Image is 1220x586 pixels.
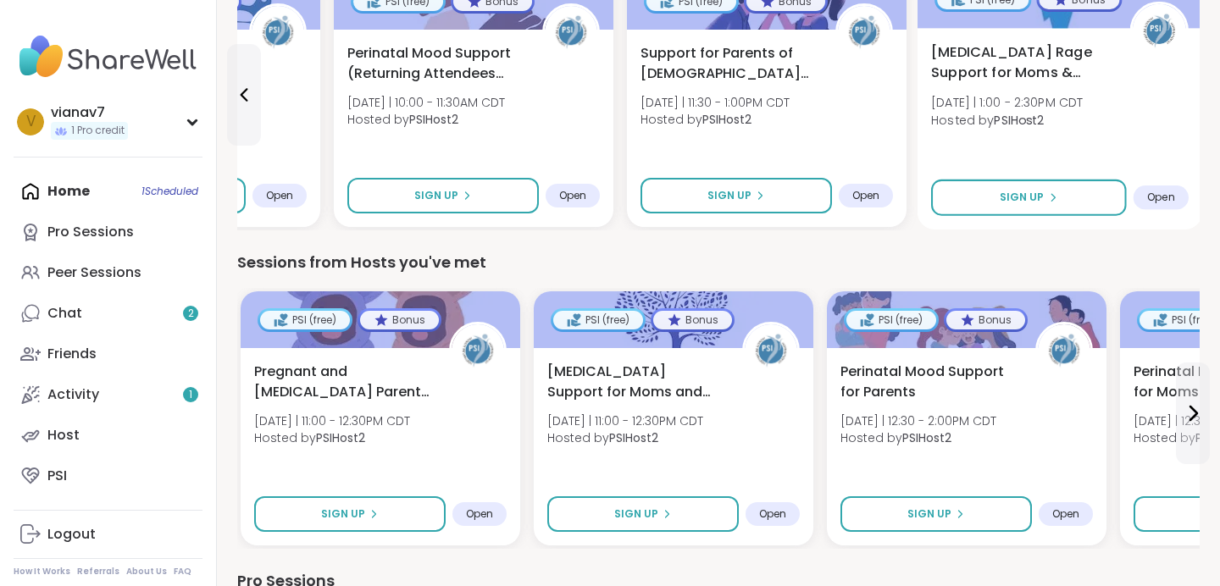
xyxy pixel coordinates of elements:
[907,506,951,522] span: Sign Up
[547,429,703,446] span: Hosted by
[14,415,202,456] a: Host
[414,188,458,203] span: Sign Up
[614,506,658,522] span: Sign Up
[931,180,1127,216] button: Sign Up
[14,514,202,555] a: Logout
[759,507,786,521] span: Open
[640,94,790,111] span: [DATE] | 11:30 - 1:00PM CDT
[547,362,724,402] span: [MEDICAL_DATA] Support for Moms and Birthing People
[745,324,797,377] img: PSIHost2
[14,27,202,86] img: ShareWell Nav Logo
[545,6,597,58] img: PSIHost2
[838,6,890,58] img: PSIHost2
[47,223,134,241] div: Pro Sessions
[254,496,446,532] button: Sign Up
[931,42,1111,84] span: [MEDICAL_DATA] Rage Support for Moms & Birthing People
[347,111,505,128] span: Hosted by
[47,385,99,404] div: Activity
[946,311,1025,329] div: Bonus
[707,188,751,203] span: Sign Up
[360,311,439,329] div: Bonus
[316,429,365,446] b: PSIHost2
[553,311,643,329] div: PSI (free)
[14,566,70,578] a: How It Works
[931,94,1084,111] span: [DATE] | 1:00 - 2:30PM CDT
[702,111,751,128] b: PSIHost2
[1000,190,1045,205] span: Sign Up
[409,111,458,128] b: PSIHost2
[547,412,703,429] span: [DATE] | 11:00 - 12:30PM CDT
[174,566,191,578] a: FAQ
[840,429,996,446] span: Hosted by
[347,178,539,213] button: Sign Up
[840,496,1032,532] button: Sign Up
[452,324,504,377] img: PSIHost2
[237,251,1200,274] div: Sessions from Hosts you've met
[77,566,119,578] a: Referrals
[188,307,194,321] span: 2
[321,506,365,522] span: Sign Up
[47,467,67,485] div: PSI
[902,429,951,446] b: PSIHost2
[994,111,1044,128] b: PSIHost2
[51,103,128,122] div: vianav7
[14,456,202,496] a: PSI
[14,334,202,374] a: Friends
[254,362,430,402] span: Pregnant and [MEDICAL_DATA] Parents of Multiples
[1052,507,1079,521] span: Open
[254,412,410,429] span: [DATE] | 11:00 - 12:30PM CDT
[14,252,202,293] a: Peer Sessions
[347,43,524,84] span: Perinatal Mood Support (Returning Attendees Only)
[1147,191,1175,204] span: Open
[47,263,141,282] div: Peer Sessions
[254,429,410,446] span: Hosted by
[840,412,996,429] span: [DATE] | 12:30 - 2:00PM CDT
[1038,324,1090,377] img: PSIHost2
[1133,4,1186,58] img: PSIHost2
[252,6,304,58] img: PSIHost2
[609,429,658,446] b: PSIHost2
[126,566,167,578] a: About Us
[640,178,832,213] button: Sign Up
[14,212,202,252] a: Pro Sessions
[71,124,125,138] span: 1 Pro credit
[260,311,350,329] div: PSI (free)
[640,43,817,84] span: Support for Parents of [DEMOGRAPHIC_DATA] Children
[653,311,732,329] div: Bonus
[547,496,739,532] button: Sign Up
[14,293,202,334] a: Chat2
[266,189,293,202] span: Open
[931,111,1084,128] span: Hosted by
[840,362,1017,402] span: Perinatal Mood Support for Parents
[47,304,82,323] div: Chat
[47,525,96,544] div: Logout
[189,388,192,402] span: 1
[47,426,80,445] div: Host
[640,111,790,128] span: Hosted by
[846,311,936,329] div: PSI (free)
[26,111,36,133] span: v
[559,189,586,202] span: Open
[466,507,493,521] span: Open
[347,94,505,111] span: [DATE] | 10:00 - 11:30AM CDT
[852,189,879,202] span: Open
[14,374,202,415] a: Activity1
[47,345,97,363] div: Friends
